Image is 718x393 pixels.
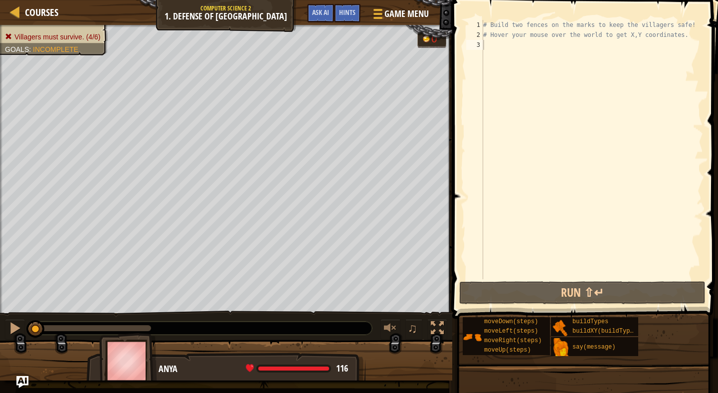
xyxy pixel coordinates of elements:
span: 116 [336,362,348,375]
span: Goals [5,45,29,53]
span: Ask AI [312,7,329,17]
button: Adjust volume [380,319,400,340]
button: Ask AI [16,376,28,388]
span: moveRight(steps) [484,337,541,344]
button: Game Menu [365,4,435,27]
button: Run ⇧↵ [459,281,706,304]
span: : [29,45,33,53]
img: thang_avatar_frame.png [99,333,157,389]
img: portrait.png [551,338,570,357]
span: Incomplete [33,45,78,53]
span: buildXY(buildType, x, y) [572,328,659,335]
span: Hints [339,7,356,17]
div: Anya [159,363,356,376]
li: Villagers must survive. [5,32,100,42]
span: moveLeft(steps) [484,328,538,335]
span: say(message) [572,344,615,351]
div: Team 'humans' has 0 gold. [417,31,446,48]
div: 3 [466,40,483,50]
button: Toggle fullscreen [427,319,447,340]
div: 0 [431,34,441,44]
span: Courses [25,5,58,19]
span: moveDown(steps) [484,318,538,325]
button: ♫ [405,319,422,340]
span: Game Menu [384,7,429,20]
div: 1 [466,20,483,30]
a: Courses [20,5,58,19]
span: ♫ [407,321,417,336]
div: health: 116 / 116 [246,364,348,373]
button: ⌘ + P: Pause [5,319,25,340]
span: Villagers must survive. (4/6) [14,33,100,41]
div: 2 [466,30,483,40]
img: portrait.png [551,318,570,337]
button: Ask AI [307,4,334,22]
span: moveUp(steps) [484,347,531,354]
span: buildTypes [572,318,608,325]
img: portrait.png [463,328,482,347]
